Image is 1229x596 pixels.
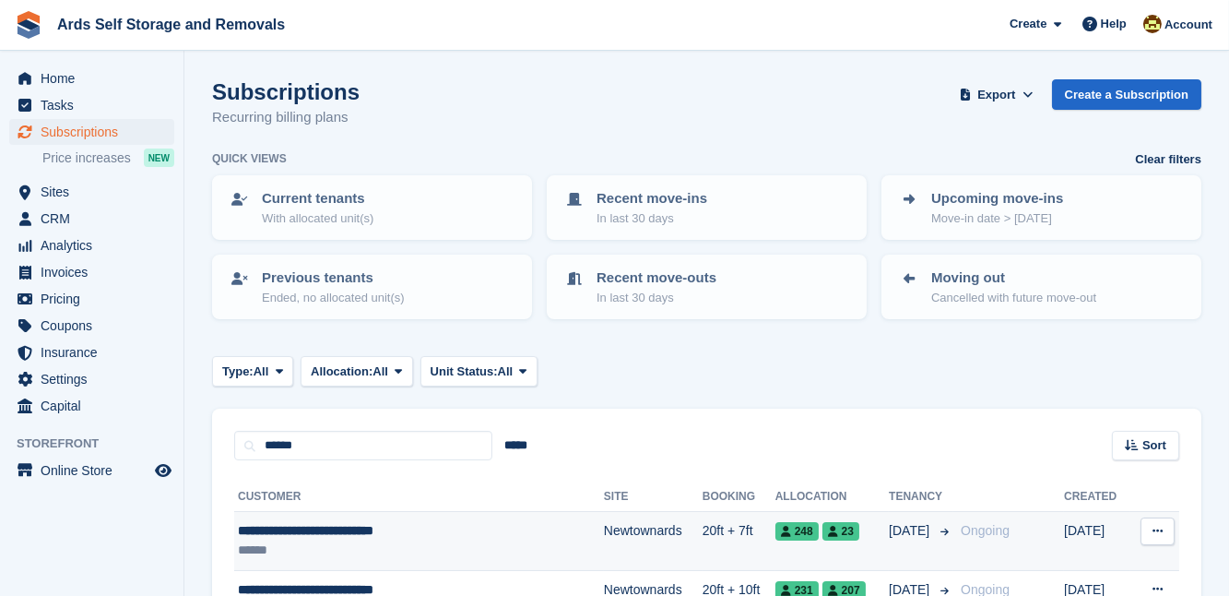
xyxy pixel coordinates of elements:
img: stora-icon-8386f47178a22dfd0bd8f6a31ec36ba5ce8667c1dd55bd0f319d3a0aa187defe.svg [15,11,42,39]
span: All [254,363,269,381]
span: Tasks [41,92,151,118]
a: Upcoming move-ins Move-in date > [DATE] [883,177,1199,238]
a: menu [9,119,174,145]
td: 20ft + 7ft [703,512,775,571]
button: Export [956,79,1037,110]
p: Cancelled with future move-out [931,289,1096,307]
span: All [498,363,514,381]
p: Moving out [931,268,1096,289]
td: Newtownards [604,512,703,571]
a: menu [9,458,174,483]
span: Create [1010,15,1046,33]
span: Sites [41,179,151,205]
span: Home [41,66,151,91]
div: NEW [144,149,174,167]
a: menu [9,313,174,339]
a: Clear filters [1135,150,1201,169]
span: Settings [41,366,151,392]
span: Help [1101,15,1127,33]
span: Subscriptions [41,119,151,145]
p: Previous tenants [262,268,405,289]
p: Ended, no allocated unit(s) [262,289,405,307]
a: Current tenants With allocated unit(s) [214,177,530,238]
a: Recent move-outs In last 30 days [549,256,865,317]
span: Coupons [41,313,151,339]
button: Allocation: All [301,356,413,387]
p: Recent move-ins [597,188,707,209]
a: menu [9,179,174,205]
a: Ards Self Storage and Removals [50,9,292,40]
a: menu [9,393,174,419]
a: menu [9,259,174,285]
span: [DATE] [889,521,933,541]
p: In last 30 days [597,209,707,228]
th: Booking [703,483,775,512]
span: 248 [775,522,819,541]
span: 23 [822,522,859,541]
a: Price increases NEW [42,148,174,168]
th: Tenancy [889,483,953,512]
th: Site [604,483,703,512]
img: Mark McFerran [1143,15,1162,33]
h1: Subscriptions [212,79,360,104]
td: [DATE] [1064,512,1130,571]
span: Ongoing [961,523,1010,538]
h6: Quick views [212,150,287,167]
a: menu [9,232,174,258]
button: Type: All [212,356,293,387]
th: Customer [234,483,604,512]
span: Type: [222,363,254,381]
span: Online Store [41,458,151,483]
th: Allocation [775,483,889,512]
p: Current tenants [262,188,373,209]
a: Moving out Cancelled with future move-out [883,256,1199,317]
span: Allocation: [311,363,372,381]
span: CRM [41,206,151,232]
th: Created [1064,483,1130,512]
a: menu [9,340,174,365]
span: Insurance [41,340,151,365]
p: Upcoming move-ins [931,188,1063,209]
a: menu [9,66,174,91]
p: Recurring billing plans [212,107,360,128]
span: Account [1164,16,1212,34]
span: Analytics [41,232,151,258]
a: menu [9,286,174,312]
a: Preview store [152,459,174,482]
a: menu [9,366,174,392]
span: Sort [1142,436,1166,455]
a: menu [9,206,174,232]
a: menu [9,92,174,118]
span: All [372,363,388,381]
span: Invoices [41,259,151,285]
a: Recent move-ins In last 30 days [549,177,865,238]
a: Create a Subscription [1052,79,1201,110]
p: In last 30 days [597,289,716,307]
span: Export [977,86,1015,104]
button: Unit Status: All [420,356,538,387]
span: Capital [41,393,151,419]
span: Price increases [42,149,131,167]
p: With allocated unit(s) [262,209,373,228]
span: Storefront [17,435,183,453]
span: Unit Status: [431,363,498,381]
p: Move-in date > [DATE] [931,209,1063,228]
p: Recent move-outs [597,268,716,289]
a: Previous tenants Ended, no allocated unit(s) [214,256,530,317]
span: Pricing [41,286,151,312]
